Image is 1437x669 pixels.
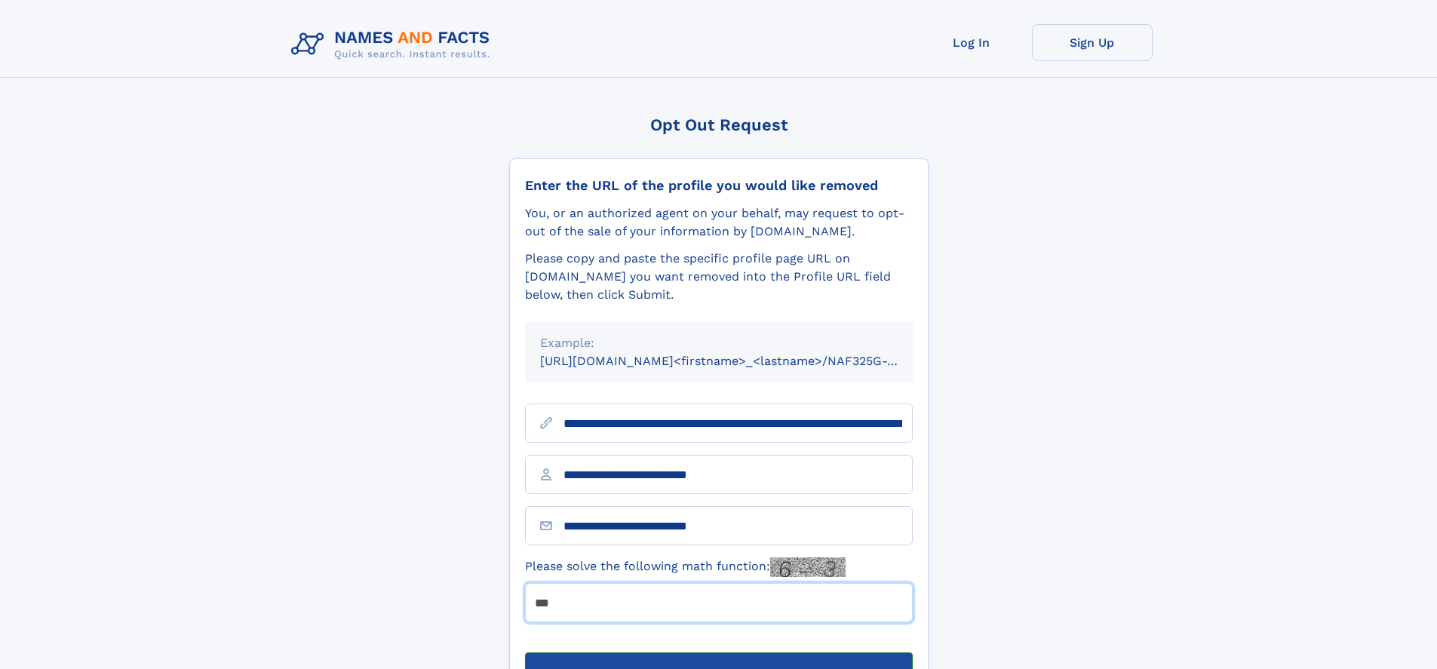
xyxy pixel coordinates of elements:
div: Opt Out Request [509,115,929,134]
img: Logo Names and Facts [285,24,502,65]
a: Sign Up [1032,24,1153,61]
div: Please copy and paste the specific profile page URL on [DOMAIN_NAME] you want removed into the Pr... [525,250,913,304]
div: Enter the URL of the profile you would like removed [525,177,913,194]
div: You, or an authorized agent on your behalf, may request to opt-out of the sale of your informatio... [525,204,913,241]
a: Log In [911,24,1032,61]
div: Example: [540,334,898,352]
label: Please solve the following math function: [525,557,846,577]
small: [URL][DOMAIN_NAME]<firstname>_<lastname>/NAF325G-xxxxxxxx [540,354,941,368]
